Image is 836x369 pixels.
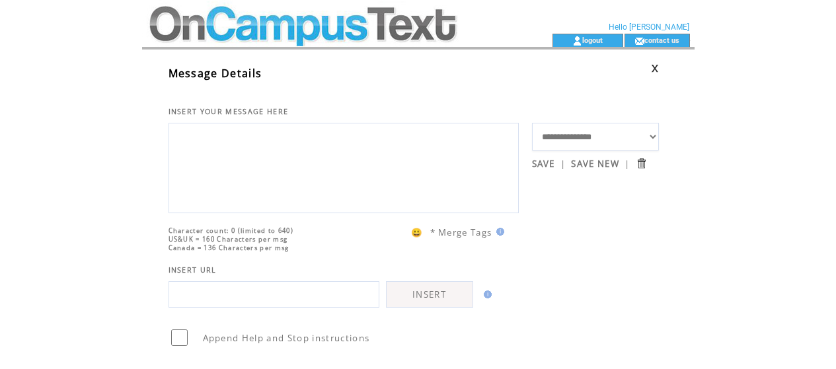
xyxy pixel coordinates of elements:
[169,244,289,252] span: Canada = 136 Characters per msg
[635,157,648,170] input: Submit
[634,36,644,46] img: contact_us_icon.gif
[644,36,679,44] a: contact us
[411,226,423,238] span: 😀
[203,332,370,344] span: Append Help and Stop instructions
[609,22,689,32] span: Hello [PERSON_NAME]
[572,36,582,46] img: account_icon.gif
[169,66,262,81] span: Message Details
[560,158,566,170] span: |
[386,281,473,308] a: INSERT
[480,290,492,298] img: help.gif
[492,228,504,236] img: help.gif
[625,158,630,170] span: |
[169,235,288,244] span: US&UK = 160 Characters per msg
[169,107,289,116] span: INSERT YOUR MESSAGE HERE
[169,226,294,235] span: Character count: 0 (limited to 640)
[430,226,492,238] span: * Merge Tags
[571,158,619,170] a: SAVE NEW
[532,158,555,170] a: SAVE
[582,36,603,44] a: logout
[169,265,217,275] span: INSERT URL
